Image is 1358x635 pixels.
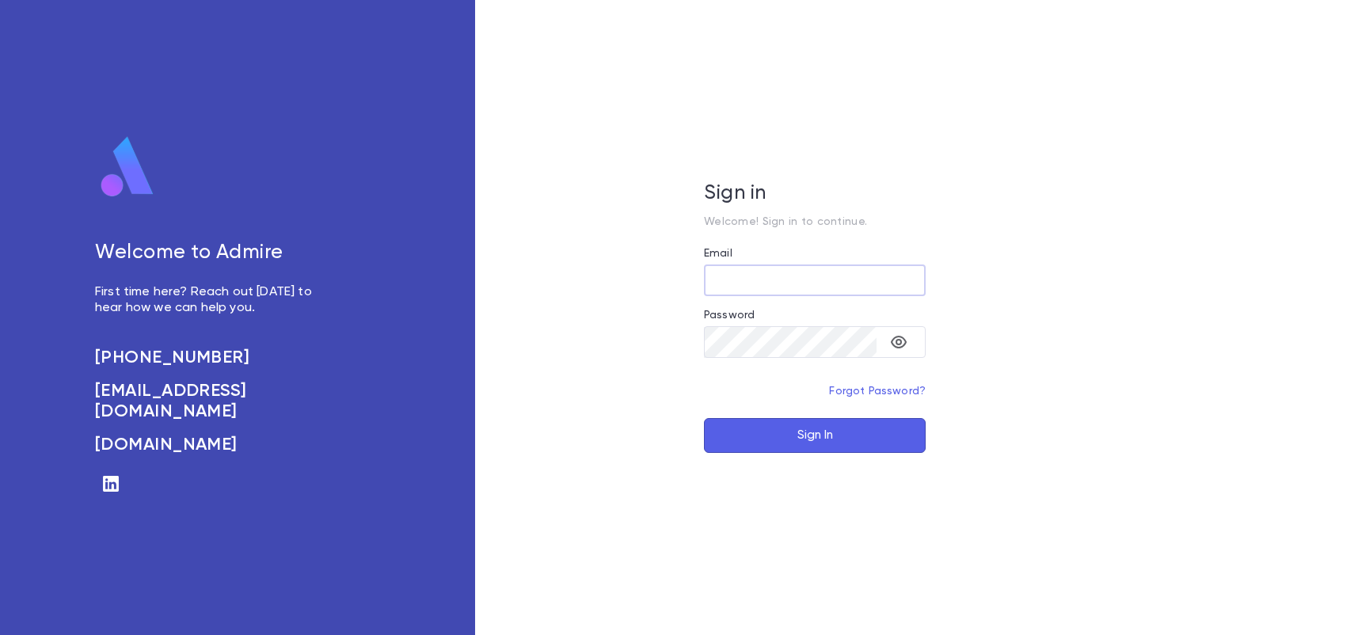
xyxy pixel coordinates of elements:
label: Email [704,247,732,260]
img: logo [95,135,160,199]
h5: Sign in [704,182,926,206]
a: [PHONE_NUMBER] [95,348,329,368]
a: [EMAIL_ADDRESS][DOMAIN_NAME] [95,381,329,422]
keeper-lock: Open Keeper Popup [896,271,915,290]
a: [DOMAIN_NAME] [95,435,329,455]
button: toggle password visibility [883,326,915,358]
button: Sign In [704,418,926,453]
p: First time here? Reach out [DATE] to hear how we can help you. [95,284,329,316]
label: Password [704,309,755,321]
p: Welcome! Sign in to continue. [704,215,926,228]
h5: Welcome to Admire [95,241,329,265]
a: Forgot Password? [829,386,926,397]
